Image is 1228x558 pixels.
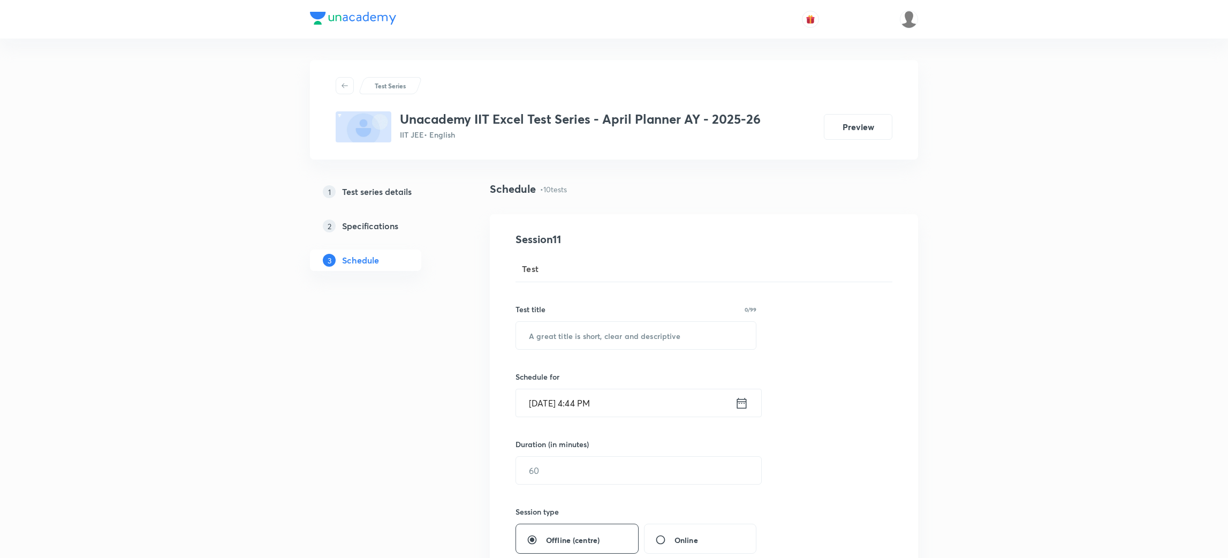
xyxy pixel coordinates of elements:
h6: Schedule for [516,371,756,382]
input: 60 [516,457,761,484]
img: Company Logo [310,12,396,25]
span: Test [522,262,539,275]
h6: Session type [516,506,559,517]
p: • 10 tests [540,184,567,195]
p: 2 [323,220,336,232]
h4: Session 11 [516,231,711,247]
p: 0/99 [745,307,756,312]
p: Test Series [375,81,406,91]
span: Offline (centre) [546,534,600,546]
p: IIT JEE • English [400,129,761,140]
a: 1Test series details [310,181,456,202]
p: 1 [323,185,336,198]
button: avatar [802,11,819,28]
input: A great title is short, clear and descriptive [516,322,756,349]
img: avatar [806,14,815,24]
h3: Unacademy IIT Excel Test Series - April Planner AY - 2025-26 [400,111,761,127]
p: 3 [323,254,336,267]
button: Preview [824,114,892,140]
a: Company Logo [310,12,396,27]
a: 2Specifications [310,215,456,237]
img: fallback-thumbnail.png [336,111,391,142]
h5: Test series details [342,185,412,198]
img: Suresh [900,10,918,28]
h4: Schedule [490,181,536,197]
h6: Duration (in minutes) [516,439,589,450]
h5: Schedule [342,254,379,267]
h5: Specifications [342,220,398,232]
span: Online [674,534,698,546]
h6: Test title [516,304,545,315]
